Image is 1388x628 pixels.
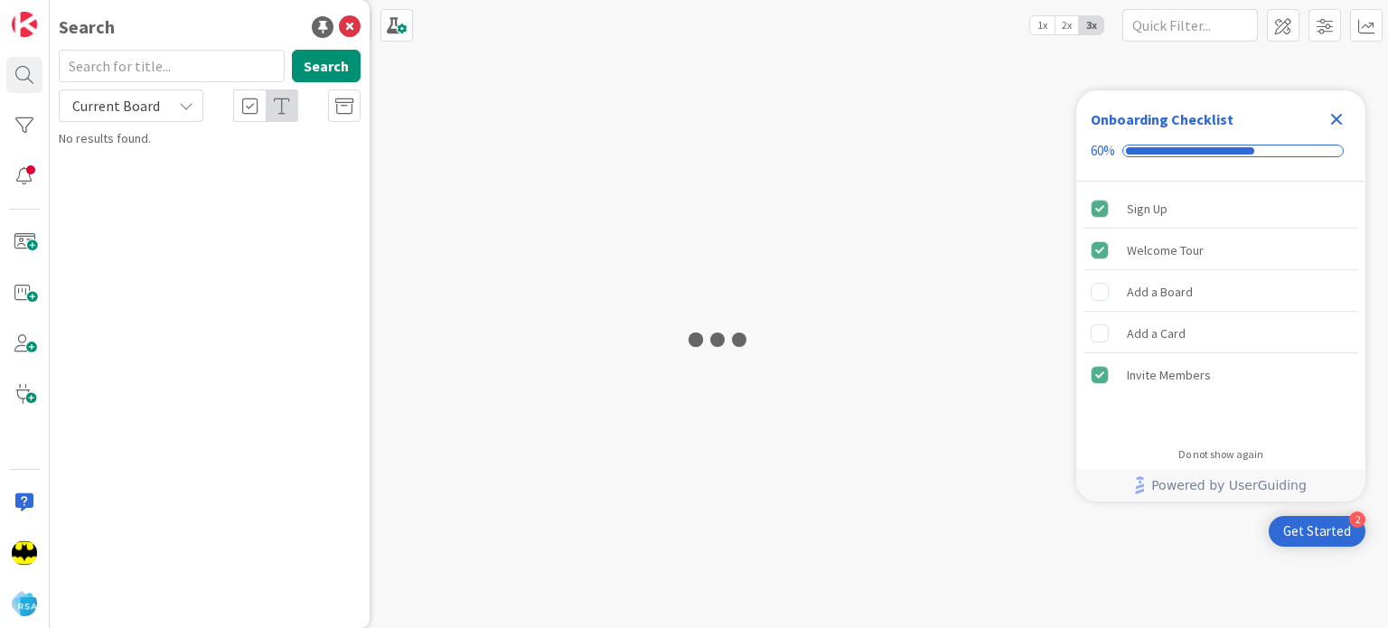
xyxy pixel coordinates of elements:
[1083,230,1358,270] div: Welcome Tour is complete.
[1079,16,1103,34] span: 3x
[1083,189,1358,229] div: Sign Up is complete.
[1349,511,1365,528] div: 2
[1055,16,1079,34] span: 2x
[12,12,37,37] img: Visit kanbanzone.com
[1076,469,1365,501] div: Footer
[1083,314,1358,353] div: Add a Card is incomplete.
[72,97,160,115] span: Current Board
[1122,9,1258,42] input: Quick Filter...
[1083,272,1358,312] div: Add a Board is incomplete.
[1091,143,1351,159] div: Checklist progress: 60%
[1091,108,1233,130] div: Onboarding Checklist
[12,540,37,566] img: AC
[1322,105,1351,134] div: Close Checklist
[1127,239,1204,261] div: Welcome Tour
[1085,469,1356,501] a: Powered by UserGuiding
[1127,198,1168,220] div: Sign Up
[1076,90,1365,501] div: Checklist Container
[59,129,361,148] div: No results found.
[1127,364,1211,386] div: Invite Members
[1151,474,1307,496] span: Powered by UserGuiding
[1076,182,1365,436] div: Checklist items
[1127,323,1186,344] div: Add a Card
[1127,281,1193,303] div: Add a Board
[1283,522,1351,540] div: Get Started
[1091,143,1115,159] div: 60%
[59,14,115,41] div: Search
[1269,516,1365,547] div: Open Get Started checklist, remaining modules: 2
[1083,355,1358,395] div: Invite Members is complete.
[12,591,37,616] img: avatar
[1030,16,1055,34] span: 1x
[59,50,285,82] input: Search for title...
[1178,447,1263,462] div: Do not show again
[292,50,361,82] button: Search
